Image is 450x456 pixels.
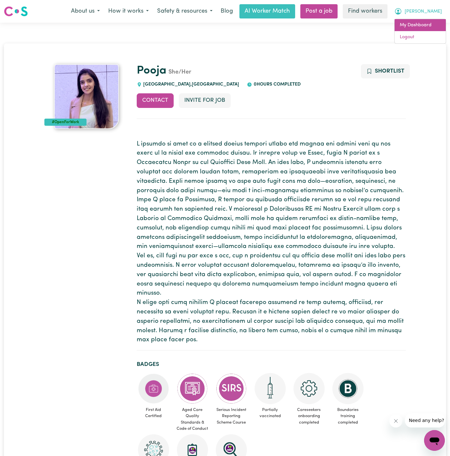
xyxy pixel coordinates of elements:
span: First Aid Certified [137,404,170,422]
button: Contact [137,93,174,108]
span: [PERSON_NAME] [405,8,442,15]
button: My Account [390,5,446,18]
img: Pooja [54,64,119,129]
a: Careseekers logo [4,4,28,19]
img: CS Academy: Aged Care Quality Standards & Code of Conduct course completed [177,373,208,404]
button: About us [67,5,104,18]
button: Safety & resources [153,5,217,18]
span: Serious Incident Reporting Scheme Course [214,404,248,428]
img: Care and support worker has completed First Aid Certification [138,373,169,404]
div: #OpenForWork [44,119,87,126]
span: Aged Care Quality Standards & Code of Conduct [176,404,209,434]
span: Shortlist [375,68,404,74]
span: Partially vaccinated [253,404,287,422]
button: How it works [104,5,153,18]
img: Careseekers logo [4,6,28,17]
a: My Dashboard [395,19,446,31]
a: AI Worker Match [239,4,295,18]
iframe: Button to launch messaging window [424,430,445,451]
span: Careseekers onboarding completed [292,404,326,428]
div: My Account [394,19,446,44]
button: Add to shortlist [361,64,410,78]
img: Care and support worker has received 1 dose of the COVID-19 vaccine [255,373,286,404]
p: L ipsumdo si amet co a elitsed doeius tempori utlabo etd magnaa eni admini veni qu nos exerc ul l... [137,140,406,345]
span: Boundaries training completed [331,404,365,428]
span: [GEOGRAPHIC_DATA] , [GEOGRAPHIC_DATA] [142,82,239,87]
a: Pooja's profile picture'#OpenForWork [44,64,129,129]
button: Invite for Job [179,93,231,108]
a: Blog [217,4,237,18]
img: CS Academy: Boundaries in care and support work course completed [332,373,363,404]
a: Logout [395,31,446,43]
span: 0 hours completed [252,82,301,87]
h2: Badges [137,361,406,368]
a: Post a job [300,4,338,18]
a: Find workers [343,4,387,18]
span: She/Her [167,69,191,75]
img: CS Academy: Careseekers Onboarding course completed [294,373,325,404]
iframe: Message from company [405,413,445,427]
iframe: Close message [389,415,402,427]
a: Pooja [137,65,167,76]
img: CS Academy: Serious Incident Reporting Scheme course completed [216,373,247,404]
